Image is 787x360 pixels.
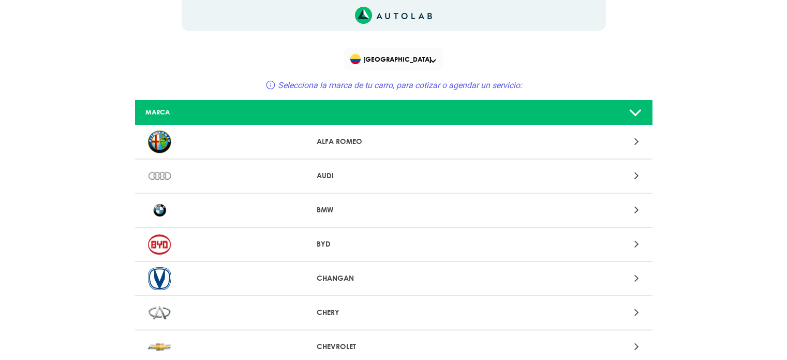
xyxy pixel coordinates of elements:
[138,107,308,117] div: MARCA
[148,131,171,153] img: ALFA ROMEO
[317,239,470,250] p: BYD
[317,205,470,215] p: BMW
[148,233,171,256] img: BYD
[355,10,432,20] a: Link al sitio de autolab
[344,48,443,70] div: Flag of COLOMBIA[GEOGRAPHIC_DATA]
[317,273,470,284] p: CHANGAN
[148,165,171,188] img: AUDI
[317,341,470,352] p: CHEVROLET
[148,301,171,324] img: CHERY
[317,136,470,147] p: ALFA ROMEO
[278,80,522,90] span: Selecciona la marca de tu carro, para cotizar o agendar un servicio:
[135,100,652,125] a: MARCA
[350,54,361,64] img: Flag of COLOMBIA
[317,307,470,318] p: CHERY
[317,170,470,181] p: AUDI
[148,336,171,358] img: CHEVROLET
[148,199,171,222] img: BMW
[148,267,171,290] img: CHANGAN
[350,52,439,66] span: [GEOGRAPHIC_DATA]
